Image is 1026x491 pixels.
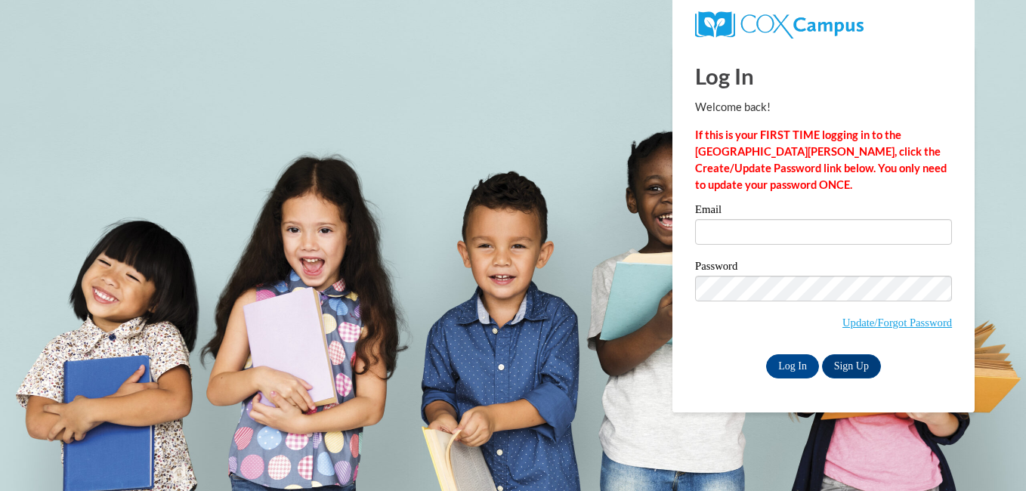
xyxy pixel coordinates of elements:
label: Password [695,261,952,276]
img: COX Campus [695,11,864,39]
a: Sign Up [822,354,881,378]
p: Welcome back! [695,99,952,116]
a: COX Campus [695,17,864,30]
input: Log In [766,354,819,378]
h1: Log In [695,60,952,91]
a: Update/Forgot Password [842,317,952,329]
label: Email [695,204,952,219]
strong: If this is your FIRST TIME logging in to the [GEOGRAPHIC_DATA][PERSON_NAME], click the Create/Upd... [695,128,947,191]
